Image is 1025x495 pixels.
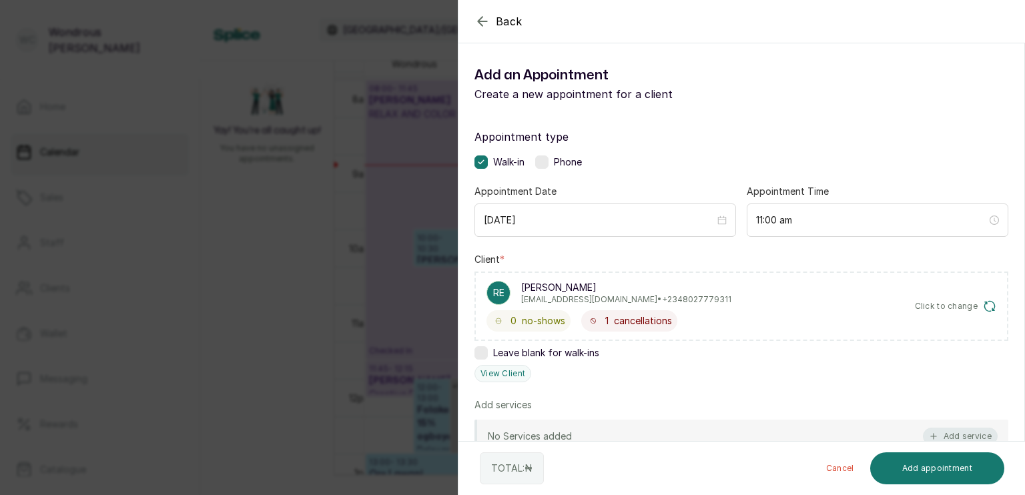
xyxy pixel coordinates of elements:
[496,13,523,29] span: Back
[521,294,731,305] p: [EMAIL_ADDRESS][DOMAIN_NAME] • +234 8027779311
[756,213,987,227] input: Select time
[554,155,582,169] span: Phone
[484,213,715,227] input: Select date
[474,13,523,29] button: Back
[488,430,572,443] p: No Services added
[474,65,741,86] h1: Add an Appointment
[491,462,533,475] p: TOTAL: ₦
[493,286,504,300] p: RE
[915,300,997,313] button: Click to change
[474,253,504,266] label: Client
[521,281,731,294] p: [PERSON_NAME]
[510,314,517,328] span: 0
[493,346,599,360] span: Leave blank for walk-ins
[870,452,1005,484] button: Add appointment
[474,398,532,412] p: Add services
[923,428,998,445] button: Add service
[493,155,525,169] span: Walk-in
[474,129,1008,145] label: Appointment type
[474,185,557,198] label: Appointment Date
[522,314,565,328] span: no-shows
[747,185,829,198] label: Appointment Time
[474,86,741,102] p: Create a new appointment for a client
[474,365,531,382] button: View Client
[815,452,865,484] button: Cancel
[915,301,978,312] span: Click to change
[605,314,609,328] span: 1
[614,314,672,328] span: cancellations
